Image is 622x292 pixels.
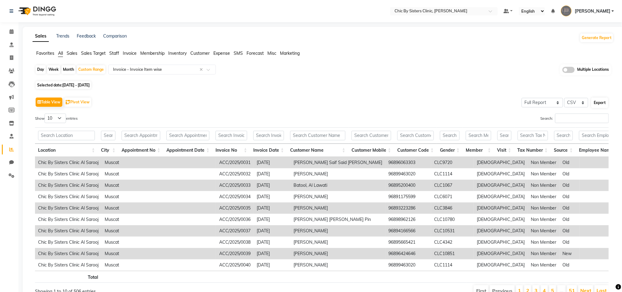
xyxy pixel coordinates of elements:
button: Generate Report [580,34,613,42]
input: Search Source [554,131,573,140]
td: ACC/2025/0037 [216,225,254,237]
td: Muscat [102,248,122,259]
span: Inventory [168,50,187,56]
td: CLC1114 [431,168,474,180]
td: [DATE] [254,225,290,237]
td: Chic By Sisters Clinic Al Sarooj [35,180,102,191]
td: [DEMOGRAPHIC_DATA] [474,237,528,248]
th: Invoice No: activate to sort column ascending [212,144,250,157]
span: Staff [109,50,119,56]
td: [PERSON_NAME] [290,237,385,248]
td: [DEMOGRAPHIC_DATA] [474,191,528,202]
td: Non Member [528,237,559,248]
td: Non Member [528,157,559,168]
td: CLC1114 [431,259,474,271]
td: Non Member [528,202,559,214]
td: 96895200400 [385,180,431,191]
td: 96891175599 [385,191,431,202]
td: 96896424646 [385,248,431,259]
input: Search Invoice Date [253,131,284,140]
td: Non Member [528,248,559,259]
td: [PERSON_NAME] [PERSON_NAME] Pin [290,214,385,225]
select: Showentries [45,114,66,123]
td: Muscat [102,225,122,237]
label: Show entries [35,114,78,123]
td: Muscat [102,157,122,168]
td: Non Member [528,214,559,225]
td: [DEMOGRAPHIC_DATA] [474,248,528,259]
td: Chic By Sisters Clinic Al Sarooj [35,225,102,237]
td: Non Member [528,168,559,180]
td: [DATE] [254,157,290,168]
td: 96899463020 [385,259,431,271]
span: Sales Target [81,50,106,56]
td: ACC/2025/0031 [216,157,254,168]
td: ACC/2025/0040 [216,259,254,271]
td: [PERSON_NAME] [290,225,385,237]
span: SMS [234,50,243,56]
div: Day [36,65,46,74]
td: [PERSON_NAME] [290,202,385,214]
td: [PERSON_NAME] [290,191,385,202]
td: New [559,248,580,259]
td: Muscat [102,168,122,180]
td: Muscat [102,214,122,225]
td: Non Member [528,225,559,237]
td: [DATE] [254,202,290,214]
td: 96895665421 [385,237,431,248]
td: Muscat [102,259,122,271]
td: CLC3846 [431,202,474,214]
td: CLC10531 [431,225,474,237]
input: Search Customer Name [290,131,345,140]
td: ACC/2025/0036 [216,214,254,225]
th: Visit: activate to sort column ascending [494,144,515,157]
td: [PERSON_NAME] [290,248,385,259]
td: Old [559,259,580,271]
td: Muscat [102,237,122,248]
td: [DEMOGRAPHIC_DATA] [474,259,528,271]
td: [DEMOGRAPHIC_DATA] [474,168,528,180]
a: Feedback [77,33,96,39]
span: Marketing [280,50,300,56]
td: Old [559,180,580,191]
input: Search Tax Number [518,131,548,140]
span: Favorites [36,50,54,56]
td: Old [559,214,580,225]
span: Clear all [200,66,205,73]
td: [DATE] [254,180,290,191]
td: Non Member [528,259,559,271]
input: Search City [101,131,115,140]
th: Customer Name: activate to sort column ascending [287,144,348,157]
input: Search Appointment No [122,131,160,140]
td: ACC/2025/0033 [216,180,254,191]
span: [DATE] - [DATE] [62,83,90,87]
span: Multiple Locations [577,67,609,73]
th: Tax Number: activate to sort column ascending [515,144,551,157]
input: Search: [555,114,609,123]
td: [DATE] [254,248,290,259]
button: Pivot View [64,98,91,107]
span: Membership [140,50,165,56]
th: Invoice Date: activate to sort column ascending [250,144,287,157]
th: Appointment No: activate to sort column ascending [119,144,163,157]
label: Search: [540,114,609,123]
button: Export [591,98,608,108]
th: Appointment Date: activate to sort column ascending [163,144,212,157]
a: Sales [33,31,49,42]
td: Old [559,157,580,168]
td: Chic By Sisters Clinic Al Sarooj [35,168,102,180]
td: 96894166566 [385,225,431,237]
td: [DEMOGRAPHIC_DATA] [474,180,528,191]
input: Search Customer Code [397,131,434,140]
td: ACC/2025/0035 [216,202,254,214]
span: Expense [213,50,230,56]
td: ACC/2025/0038 [216,237,254,248]
td: ACC/2025/0032 [216,168,254,180]
th: Member: activate to sort column ascending [463,144,494,157]
td: [PERSON_NAME] [290,168,385,180]
button: Table View [36,98,62,107]
td: Old [559,168,580,180]
img: SHUBHAM SHARMA [561,6,572,16]
input: Search Appointment Date [166,131,209,140]
span: Selected date: [36,81,91,89]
